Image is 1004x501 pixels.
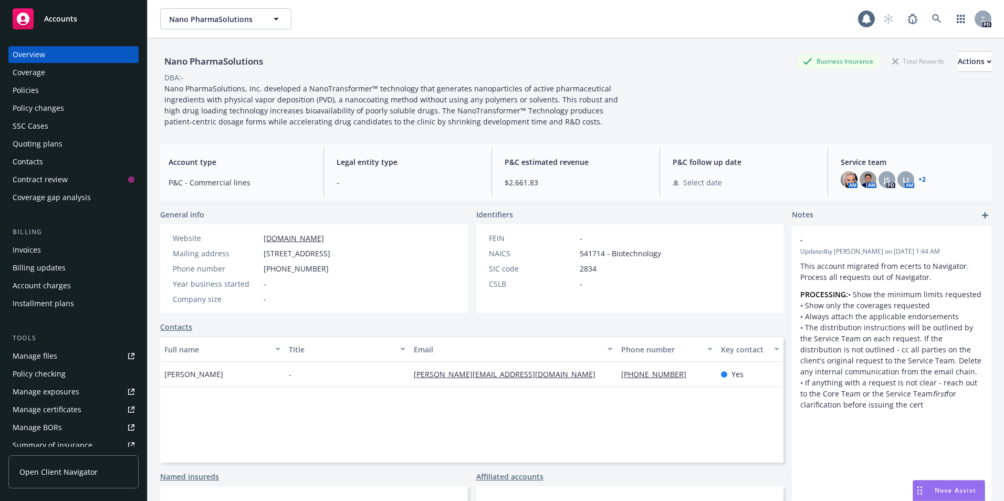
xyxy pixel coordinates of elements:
[13,295,74,312] div: Installment plans
[979,209,991,222] a: add
[617,337,717,362] button: Phone number
[717,337,783,362] button: Key contact
[173,248,259,259] div: Mailing address
[8,153,139,170] a: Contacts
[476,209,513,220] span: Identifiers
[8,46,139,63] a: Overview
[13,171,68,188] div: Contract review
[489,278,576,289] div: CSLB
[860,171,876,188] img: photo
[926,8,947,29] a: Search
[160,209,204,220] span: General info
[673,156,815,168] span: P&C follow up date
[8,227,139,237] div: Billing
[13,118,48,134] div: SSC Cases
[683,177,722,188] span: Select date
[13,259,66,276] div: Billing updates
[8,383,139,400] a: Manage exposures
[337,177,479,188] span: -
[580,233,582,244] span: -
[13,383,79,400] div: Manage exposures
[414,369,604,379] a: [PERSON_NAME][EMAIL_ADDRESS][DOMAIN_NAME]
[337,156,479,168] span: Legal entity type
[13,135,62,152] div: Quoting plans
[800,234,956,245] span: -
[950,8,971,29] a: Switch app
[264,233,324,243] a: [DOMAIN_NAME]
[173,294,259,305] div: Company size
[8,277,139,294] a: Account charges
[841,171,857,188] img: photo
[580,263,597,274] span: 2834
[792,226,991,419] div: -Updatedby [PERSON_NAME] on [DATE] 1:44 AMThis account migrated from ecerts to Navigator. Process...
[173,233,259,244] div: Website
[489,263,576,274] div: SIC code
[798,55,878,68] div: Business Insurance
[878,8,899,29] a: Start snowing
[505,156,647,168] span: P&C estimated revenue
[8,348,139,364] a: Manage files
[800,289,848,299] strong: PROCESSING:
[8,259,139,276] a: Billing updates
[410,337,618,362] button: Email
[169,177,311,188] span: P&C - Commercial lines
[13,46,45,63] div: Overview
[800,289,983,410] p: • Show the minimum limits requested • Show only the coverages requested • Always attach the appli...
[169,14,260,25] span: Nano PharmaSolutions
[13,277,71,294] div: Account charges
[935,486,976,495] span: Nova Assist
[169,156,311,168] span: Account type
[160,55,267,68] div: Nano PharmaSolutions
[13,153,43,170] div: Contacts
[285,337,409,362] button: Title
[8,419,139,436] a: Manage BORs
[8,118,139,134] a: SSC Cases
[264,263,329,274] span: [PHONE_NUMBER]
[841,156,983,168] span: Service team
[489,248,576,259] div: NAICS
[884,174,890,185] span: JS
[8,366,139,382] a: Policy checking
[13,242,41,258] div: Invoices
[264,248,330,259] span: [STREET_ADDRESS]
[8,82,139,99] a: Policies
[800,260,983,283] p: This account migrated from ecerts to Navigator. Process all requests out of Navigator.
[731,369,744,380] span: Yes
[13,82,39,99] div: Policies
[164,344,269,355] div: Full name
[800,247,983,256] span: Updated by [PERSON_NAME] on [DATE] 1:44 AM
[13,348,57,364] div: Manage files
[913,481,926,500] div: Drag to move
[160,337,285,362] button: Full name
[8,135,139,152] a: Quoting plans
[958,51,991,72] button: Actions
[8,295,139,312] a: Installment plans
[792,209,813,222] span: Notes
[918,176,926,183] a: +2
[13,437,92,454] div: Summary of insurance
[173,263,259,274] div: Phone number
[580,278,582,289] span: -
[173,278,259,289] div: Year business started
[887,55,949,68] div: Total Rewards
[13,189,91,206] div: Coverage gap analysis
[264,294,266,305] span: -
[414,344,602,355] div: Email
[13,401,81,418] div: Manage certificates
[721,344,768,355] div: Key contact
[902,8,923,29] a: Report a Bug
[44,15,77,23] span: Accounts
[8,189,139,206] a: Coverage gap analysis
[621,344,701,355] div: Phone number
[8,333,139,343] div: Tools
[13,419,62,436] div: Manage BORs
[164,83,620,127] span: Nano PharmaSolutions, Inc. developed a NanoTransformer™ technology that generates nanoparticles o...
[903,174,909,185] span: LI
[13,366,66,382] div: Policy checking
[19,466,98,477] span: Open Client Navigator
[289,369,291,380] span: -
[164,369,223,380] span: [PERSON_NAME]
[8,437,139,454] a: Summary of insurance
[913,480,985,501] button: Nova Assist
